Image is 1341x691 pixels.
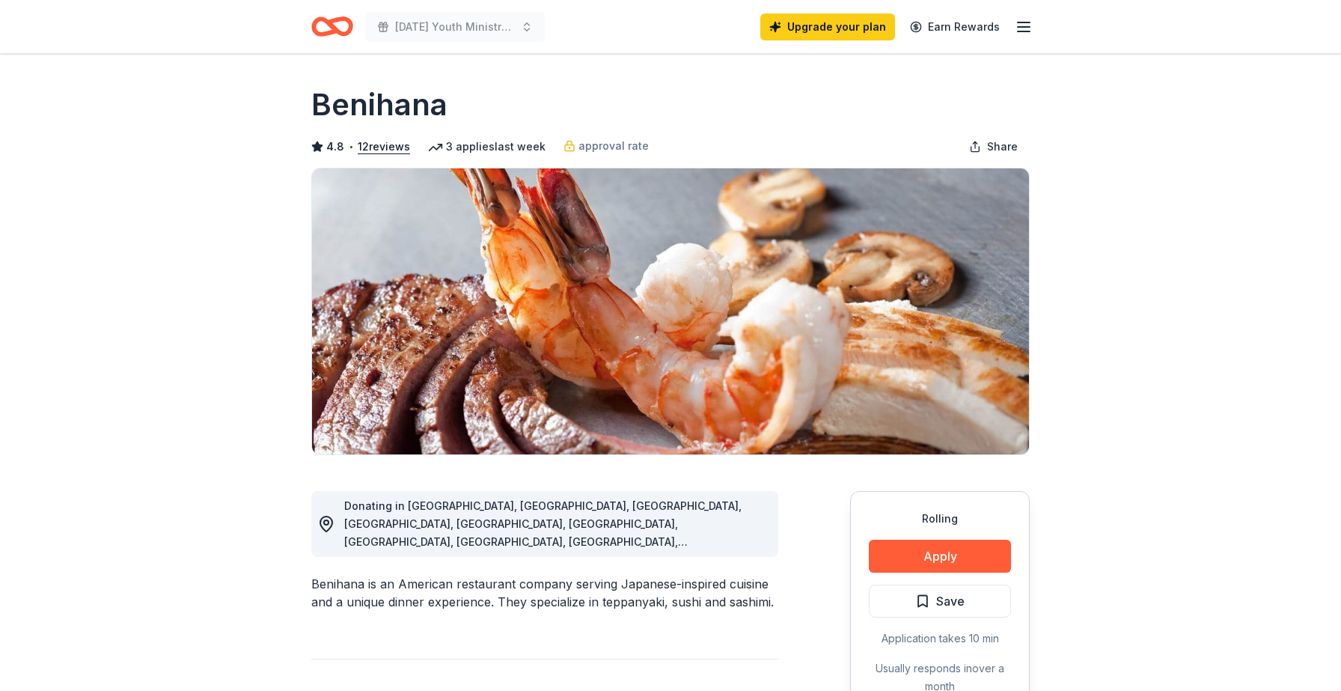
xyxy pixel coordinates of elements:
img: Image for Benihana [312,168,1029,454]
button: Apply [869,540,1011,573]
button: Save [869,585,1011,618]
span: 4.8 [326,138,344,156]
span: Share [987,138,1018,156]
div: Benihana is an American restaurant company serving Japanese-inspired cuisine and a unique dinner ... [311,575,778,611]
span: Save [936,591,965,611]
a: Earn Rewards [901,13,1009,40]
div: Rolling [869,510,1011,528]
button: Share [957,132,1030,162]
h1: Benihana [311,84,447,126]
button: [DATE] Youth Ministry Pasta Fundraiser [365,12,545,42]
a: approval rate [563,137,649,155]
a: Home [311,9,353,44]
span: [DATE] Youth Ministry Pasta Fundraiser [395,18,515,36]
button: 12reviews [358,138,410,156]
span: approval rate [578,137,649,155]
div: 3 applies last week [428,138,546,156]
span: • [349,141,354,153]
div: Application takes 10 min [869,630,1011,648]
span: Donating in [GEOGRAPHIC_DATA], [GEOGRAPHIC_DATA], [GEOGRAPHIC_DATA], [GEOGRAPHIC_DATA], [GEOGRAPH... [344,499,742,656]
a: Upgrade your plan [760,13,895,40]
